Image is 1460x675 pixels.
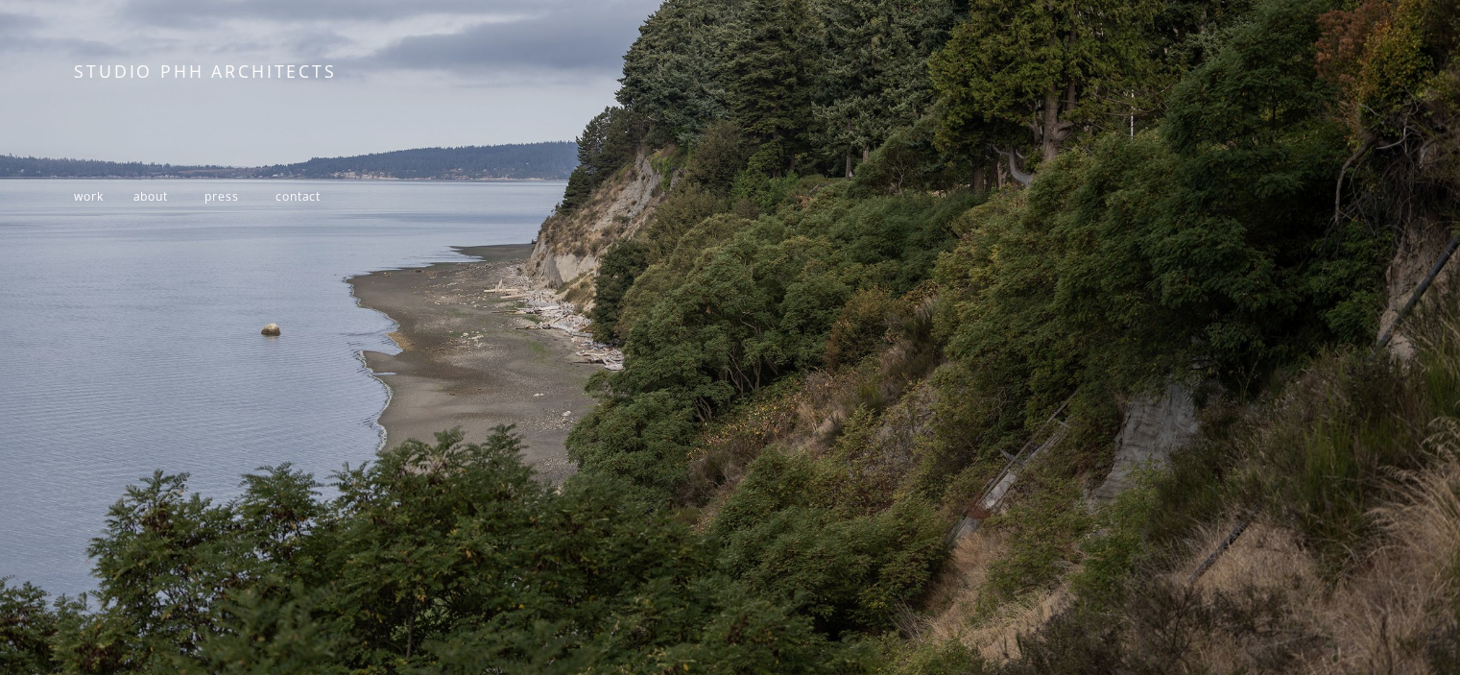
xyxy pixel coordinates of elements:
span: STUDIO PHH ARCHITECTS [74,60,336,83]
a: press [204,188,238,205]
a: work [74,188,103,205]
a: about [133,188,168,205]
a: contact [275,188,321,205]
